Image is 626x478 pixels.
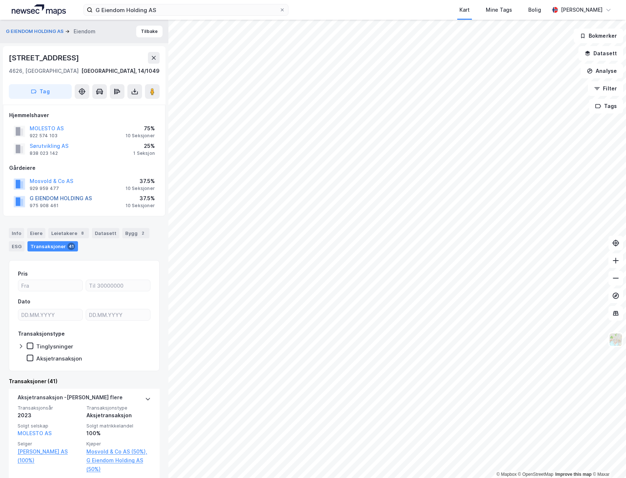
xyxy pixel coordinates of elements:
[9,241,25,251] div: ESG
[18,447,82,465] a: [PERSON_NAME] AS (100%)
[18,297,30,306] div: Dato
[9,228,24,238] div: Info
[92,228,119,238] div: Datasett
[518,472,554,477] a: OpenStreetMap
[9,111,159,120] div: Hjemmelshaver
[86,423,151,429] span: Solgt matrikkelandel
[459,5,470,14] div: Kart
[6,28,65,35] button: G EIENDOM HOLDING AS
[126,186,155,191] div: 10 Seksjoner
[30,150,58,156] div: 838 023 142
[589,99,623,113] button: Tags
[18,423,82,429] span: Solgt selskap
[86,411,151,420] div: Aksjetransaksjon
[126,203,155,209] div: 10 Seksjoner
[86,456,151,474] a: G Eiendom Holding AS (50%)
[18,430,52,436] a: MOLESTO AS
[588,81,623,96] button: Filter
[133,142,155,150] div: 25%
[18,280,82,291] input: Fra
[9,84,72,99] button: Tag
[18,269,28,278] div: Pris
[18,405,82,411] span: Transaksjonsår
[18,441,82,447] span: Selger
[555,472,592,477] a: Improve this map
[30,186,59,191] div: 929 959 477
[578,46,623,61] button: Datasett
[9,52,81,64] div: [STREET_ADDRESS]
[18,329,65,338] div: Transaksjonstype
[581,64,623,78] button: Analyse
[86,309,150,320] input: DD.MM.YYYY
[79,229,86,237] div: 8
[139,229,146,237] div: 2
[67,243,75,250] div: 41
[12,4,66,15] img: logo.a4113a55bc3d86da70a041830d287a7e.svg
[496,472,517,477] a: Mapbox
[27,228,45,238] div: Eiere
[9,67,79,75] div: 4626, [GEOGRAPHIC_DATA]
[18,393,123,405] div: Aksjetransaksjon - [PERSON_NAME] flere
[18,411,82,420] div: 2023
[18,309,82,320] input: DD.MM.YYYY
[74,27,96,36] div: Eiendom
[86,447,151,456] a: Mosvold & Co AS (50%),
[36,355,82,362] div: Aksjetransaksjon
[486,5,512,14] div: Mine Tags
[122,228,149,238] div: Bygg
[574,29,623,43] button: Bokmerker
[36,343,73,350] div: Tinglysninger
[561,5,603,14] div: [PERSON_NAME]
[86,280,150,291] input: Til 30000000
[9,377,160,386] div: Transaksjoner (41)
[86,441,151,447] span: Kjøper
[86,429,151,438] div: 100%
[86,405,151,411] span: Transaksjonstype
[9,164,159,172] div: Gårdeiere
[133,150,155,156] div: 1 Seksjon
[30,203,59,209] div: 975 908 461
[81,67,160,75] div: [GEOGRAPHIC_DATA], 14/1049
[528,5,541,14] div: Bolig
[48,228,89,238] div: Leietakere
[126,124,155,133] div: 75%
[93,4,279,15] input: Søk på adresse, matrikkel, gårdeiere, leietakere eller personer
[126,133,155,139] div: 10 Seksjoner
[136,26,163,37] button: Tilbake
[27,241,78,251] div: Transaksjoner
[126,177,155,186] div: 37.5%
[126,194,155,203] div: 37.5%
[589,443,626,478] iframe: Chat Widget
[609,333,623,347] img: Z
[30,133,57,139] div: 922 574 103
